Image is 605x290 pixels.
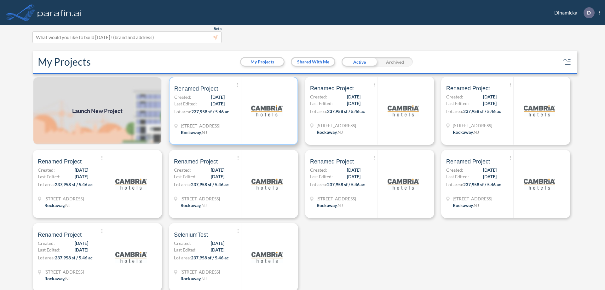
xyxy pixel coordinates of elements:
span: NJ [202,130,207,135]
span: Lot area: [174,109,191,114]
img: logo [251,241,283,273]
div: Rockaway, NJ [453,129,479,135]
img: logo [251,95,283,127]
span: NJ [337,129,343,135]
span: [DATE] [483,100,497,107]
span: Rockaway , [44,276,65,281]
span: 321 Mt Hope Ave [44,195,84,202]
div: Rockaway, NJ [181,275,207,282]
span: Created: [174,94,191,100]
span: Renamed Project [310,85,354,92]
span: Rockaway , [44,203,65,208]
img: logo [36,6,83,19]
div: Dinamicka [545,7,600,18]
span: [DATE] [211,94,225,100]
p: D [587,10,591,15]
span: Renamed Project [446,85,490,92]
span: [DATE] [483,167,497,173]
span: NJ [201,276,207,281]
span: [DATE] [211,100,225,107]
span: [DATE] [75,173,88,180]
span: Created: [174,240,191,246]
img: logo [524,168,555,200]
img: logo [115,241,147,273]
span: [DATE] [483,173,497,180]
span: [DATE] [483,93,497,100]
h2: My Projects [38,56,91,68]
span: NJ [474,203,479,208]
div: Rockaway, NJ [317,129,343,135]
span: Last Edited: [446,173,469,180]
div: Archived [377,57,413,67]
span: 321 Mt Hope Ave [44,269,84,275]
img: add [33,77,162,145]
span: [DATE] [347,173,360,180]
span: Last Edited: [446,100,469,107]
span: Created: [446,167,463,173]
span: Created: [38,167,55,173]
img: logo [388,95,419,127]
span: Last Edited: [174,173,197,180]
span: Created: [446,93,463,100]
span: Rockaway , [181,203,201,208]
span: Last Edited: [310,100,333,107]
span: [DATE] [211,240,224,246]
span: Last Edited: [310,173,333,180]
span: [DATE] [211,173,224,180]
span: 321 Mt Hope Ave [181,122,220,129]
span: Last Edited: [174,246,197,253]
span: Lot area: [310,182,327,187]
div: Rockaway, NJ [181,202,207,209]
span: 237,958 sf / 5.46 ac [463,182,501,187]
span: 321 Mt Hope Ave [317,195,356,202]
span: NJ [474,129,479,135]
span: Lot area: [446,109,463,114]
span: NJ [65,203,71,208]
span: 321 Mt Hope Ave [181,269,220,275]
span: Lot area: [446,182,463,187]
span: Renamed Project [446,158,490,165]
span: Rockaway , [181,276,201,281]
img: logo [251,168,283,200]
span: Last Edited: [174,100,197,107]
span: Created: [310,167,327,173]
span: Rockaway , [453,129,474,135]
span: Lot area: [310,109,327,114]
span: Launch New Project [72,107,123,115]
span: [DATE] [75,167,88,173]
span: NJ [65,276,71,281]
div: Rockaway, NJ [44,275,71,282]
span: Lot area: [38,182,55,187]
span: [DATE] [347,167,360,173]
span: 237,958 sf / 5.46 ac [327,109,365,114]
span: 321 Mt Hope Ave [453,122,492,129]
span: [DATE] [211,167,224,173]
div: Rockaway, NJ [44,202,71,209]
span: 321 Mt Hope Ave [181,195,220,202]
span: Renamed Project [38,231,82,239]
div: Rockaway, NJ [181,129,207,136]
span: 237,958 sf / 5.46 ac [55,182,93,187]
span: [DATE] [75,246,88,253]
span: Renamed Project [38,158,82,165]
span: Renamed Project [174,85,218,92]
span: SeleniumTest [174,231,208,239]
span: Beta [214,26,222,31]
button: My Projects [241,58,284,66]
span: Rockaway , [317,129,337,135]
span: [DATE] [347,100,360,107]
span: 321 Mt Hope Ave [453,195,492,202]
div: Rockaway, NJ [317,202,343,209]
span: 237,958 sf / 5.46 ac [463,109,501,114]
span: Lot area: [38,255,55,260]
span: Created: [38,240,55,246]
span: 237,958 sf / 5.46 ac [191,109,229,114]
span: 237,958 sf / 5.46 ac [191,255,229,260]
span: Created: [174,167,191,173]
span: NJ [201,203,207,208]
span: Rockaway , [317,203,337,208]
span: [DATE] [211,246,224,253]
span: Last Edited: [38,246,60,253]
span: Created: [310,93,327,100]
span: [DATE] [347,93,360,100]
